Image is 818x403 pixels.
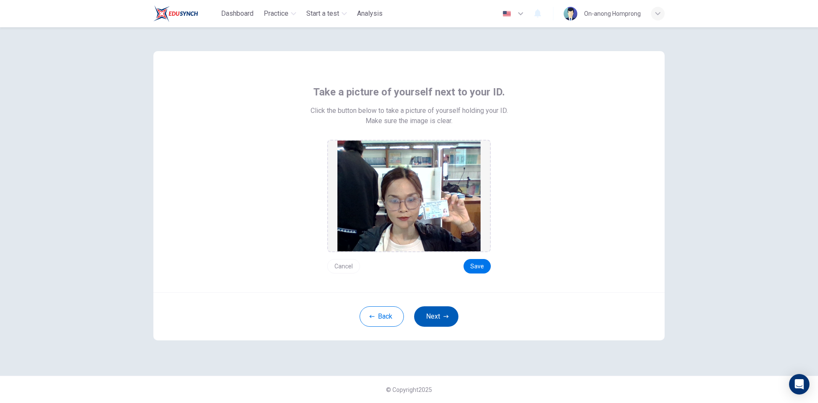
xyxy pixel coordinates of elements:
img: en [501,11,512,17]
a: Train Test logo [153,5,218,22]
img: preview screemshot [337,141,481,251]
button: Practice [260,6,300,21]
button: Save [464,259,491,273]
span: Analysis [357,9,383,19]
div: Open Intercom Messenger [789,374,809,394]
button: Back [360,306,404,327]
button: Analysis [354,6,386,21]
span: Take a picture of yourself next to your ID. [313,85,505,99]
span: Dashboard [221,9,253,19]
div: On-anong Homprong [584,9,641,19]
button: Start a test [303,6,350,21]
button: Next [414,306,458,327]
button: Dashboard [218,6,257,21]
img: Train Test logo [153,5,198,22]
span: Practice [264,9,288,19]
span: Click the button below to take a picture of yourself holding your ID. [311,106,508,116]
span: Start a test [306,9,339,19]
img: Profile picture [564,7,577,20]
span: Make sure the image is clear. [366,116,452,126]
button: Cancel [327,259,360,273]
span: © Copyright 2025 [386,386,432,393]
